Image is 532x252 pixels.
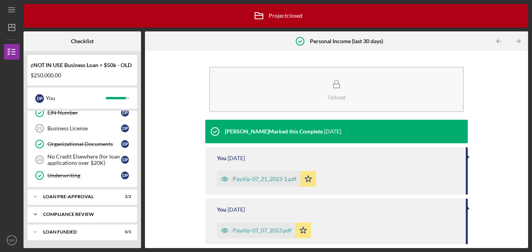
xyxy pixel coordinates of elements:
div: D P [121,156,129,164]
time: 2023-07-22 00:19 [228,206,245,213]
button: DP [4,232,20,248]
a: 21Business LicenseDP [31,121,133,136]
div: Project closed [249,6,302,26]
div: D P [121,172,129,179]
a: Organizational DocumentsDP [31,136,133,152]
a: UnderwritingDP [31,168,133,183]
div: Payslip-07_07_2023.pdf [233,227,291,234]
div: 2 / 2 [117,194,131,199]
text: DP [9,238,14,243]
div: You [46,91,106,105]
a: EIN NumberDP [31,105,133,121]
div: Loan Pre-Approval [43,194,112,199]
div: Compliance Review [43,212,127,217]
div: D P [121,124,129,132]
time: 2023-07-24 19:42 [324,128,341,135]
div: No Credit Elsewhere (for loan applications over $20K) [47,153,121,166]
div: [PERSON_NAME] Marked this Complete [225,128,323,135]
button: Payslip-07_07_2023.pdf [217,223,311,238]
div: Loan Funded [43,230,112,234]
tspan: 23 [37,157,42,162]
tspan: 21 [37,126,42,131]
div: D P [35,94,44,103]
b: Checklist [71,38,94,44]
div: Underwriting [47,172,121,179]
b: Personal Income (last 30 days) [310,38,383,44]
div: You [217,155,226,161]
button: Payslip-07_21_2023-1.pdf [217,171,316,187]
div: $250,000.00 [31,72,134,79]
time: 2023-07-22 00:19 [228,155,245,161]
div: Business License [47,125,121,131]
div: D P [121,109,129,117]
div: 0 / 1 [117,230,131,234]
a: 23No Credit Elsewhere (for loan applications over $20K)DP [31,152,133,168]
div: zNOT IN USE Business Loan > $50k - OLD [31,62,134,68]
div: Organizational Documents [47,141,121,147]
div: Upload [328,94,346,100]
button: Upload [209,67,464,112]
div: Payslip-07_21_2023-1.pdf [233,176,297,182]
div: EIN Number [47,110,121,116]
div: You [217,206,226,213]
div: D P [121,140,129,148]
